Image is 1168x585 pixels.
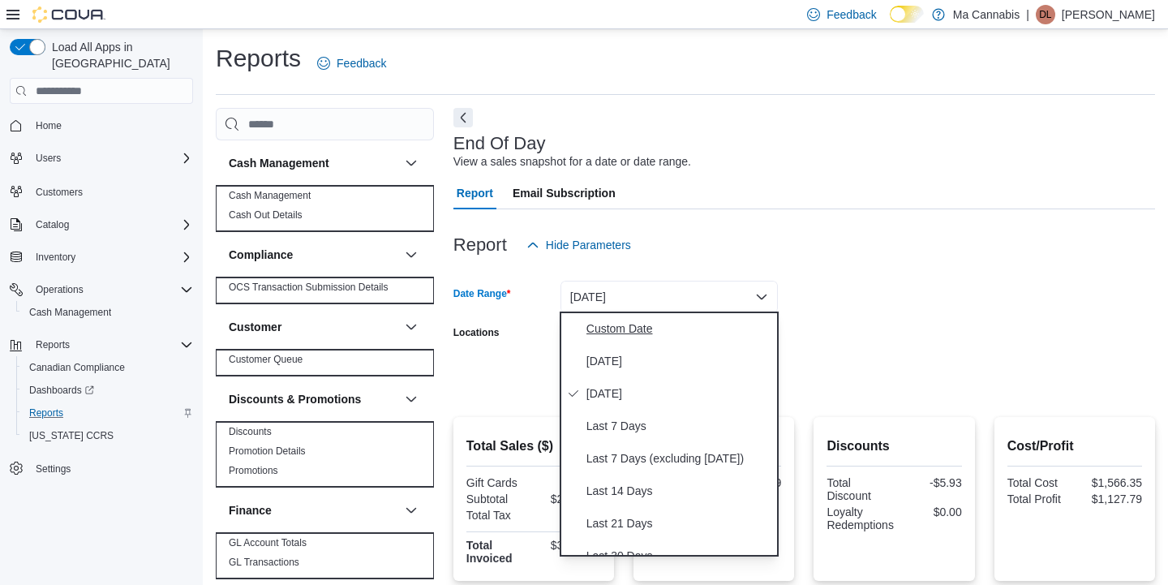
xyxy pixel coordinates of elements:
div: Subtotal [466,493,530,505]
button: Cash Management [16,301,200,324]
button: Inventory [29,247,82,267]
div: Total Cost [1007,476,1071,489]
div: $1,566.35 [1078,476,1142,489]
span: Custom Date [586,319,771,338]
span: [DATE] [586,351,771,371]
a: [US_STATE] CCRS [23,426,120,445]
button: Finance [401,501,421,520]
a: Reports [23,403,70,423]
span: Cash Management [29,306,111,319]
span: Dashboards [23,381,193,400]
span: Hide Parameters [546,237,631,253]
button: Users [29,148,67,168]
span: Reports [29,406,63,419]
a: Settings [29,459,77,479]
h2: Cost/Profit [1007,437,1142,456]
a: GL Account Totals [229,537,307,548]
a: Home [29,116,68,135]
h3: Discounts & Promotions [229,391,361,407]
span: Last 30 Days [586,546,771,566]
span: Operations [29,280,193,299]
button: Discounts & Promotions [401,389,421,409]
div: View a sales snapshot for a date or date range. [453,153,691,170]
div: Gift Cards [466,476,530,489]
a: Cash Management [229,190,311,201]
button: Cash Management [401,153,421,173]
h2: Discounts [827,437,961,456]
span: Feedback [827,6,876,23]
button: [DATE] [560,281,778,313]
button: Cash Management [229,155,398,171]
button: Catalog [29,215,75,234]
button: Discounts & Promotions [229,391,398,407]
span: Customers [29,181,193,201]
a: GL Transactions [229,557,299,568]
button: Customer [229,319,398,335]
span: Users [36,152,61,165]
h3: Finance [229,502,272,518]
div: Cash Management [216,186,434,231]
label: Locations [453,326,500,339]
span: Home [29,115,193,135]
div: Total Profit [1007,493,1071,505]
span: Inventory [36,251,75,264]
span: Catalog [29,215,193,234]
span: Dashboards [29,384,94,397]
span: Settings [36,462,71,475]
h2: Total Sales ($) [466,437,601,456]
div: Compliance [216,277,434,303]
div: Finance [216,533,434,579]
span: Washington CCRS [23,426,193,445]
span: Reports [36,338,70,351]
button: Users [3,147,200,170]
div: Dave Lai [1036,5,1055,24]
span: Canadian Compliance [23,358,193,377]
div: $0.00 [900,505,962,518]
a: Customer Queue [229,354,303,365]
input: Dark Mode [890,6,924,23]
button: Canadian Compliance [16,356,200,379]
span: [US_STATE] CCRS [29,429,114,442]
h3: Report [453,235,507,255]
span: Users [29,148,193,168]
button: Operations [3,278,200,301]
a: Cash Out Details [229,209,303,221]
button: [US_STATE] CCRS [16,424,200,447]
span: Customers [36,186,83,199]
div: -$5.93 [898,476,962,489]
img: Cova [32,6,105,23]
span: [DATE] [586,384,771,403]
button: Finance [229,502,398,518]
div: Customer [216,350,434,376]
span: Settings [29,458,193,479]
div: Discounts & Promotions [216,422,434,487]
p: [PERSON_NAME] [1062,5,1155,24]
span: Catalog [36,218,69,231]
h3: Cash Management [229,155,329,171]
span: Report [457,177,493,209]
a: Feedback [311,47,393,80]
span: DL [1039,5,1051,24]
button: Compliance [229,247,398,263]
span: Feedback [337,55,386,71]
span: Last 14 Days [586,481,771,501]
nav: Complex example [10,107,193,523]
button: Catalog [3,213,200,236]
h1: Reports [216,42,301,75]
span: Load All Apps in [GEOGRAPHIC_DATA] [45,39,193,71]
div: Total Discount [827,476,891,502]
div: $350.23 [537,509,601,522]
span: Operations [36,283,84,296]
button: Next [453,108,473,127]
button: Hide Parameters [520,229,638,261]
div: $1,127.79 [1078,493,1142,505]
a: Cash Management [23,303,118,322]
p: Ma Cannabis [953,5,1020,24]
div: $0.00 [537,476,601,489]
a: Discounts [229,426,272,437]
button: Compliance [401,245,421,265]
span: Last 21 Days [586,514,771,533]
button: Operations [29,280,90,299]
a: OCS Transaction Submission Details [229,282,389,293]
button: Settings [3,457,200,480]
